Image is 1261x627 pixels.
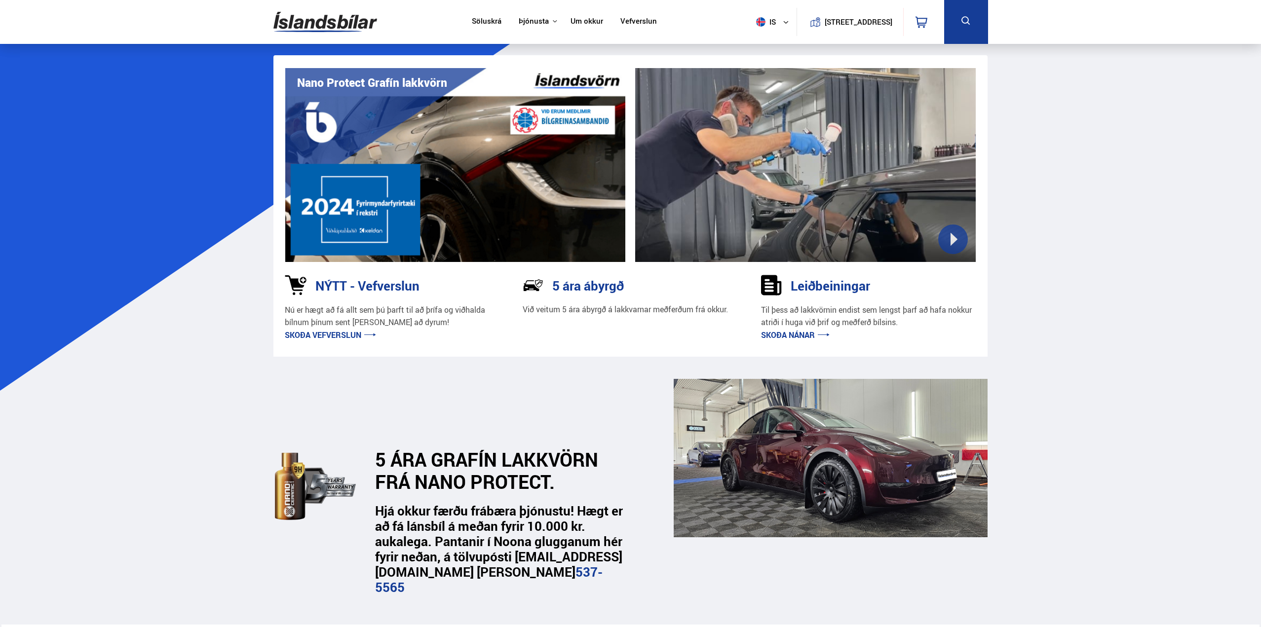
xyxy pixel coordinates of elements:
[761,330,830,340] a: Skoða nánar
[552,278,624,293] h3: 5 ára ábyrgð
[752,7,797,37] button: is
[523,275,543,295] img: NP-R9RrMhXQFCiaa.svg
[375,448,620,493] h2: 5 ÁRA GRAFÍN LAKKVÖRN FRÁ NANO PROTECT.
[315,278,420,293] h3: NÝTT - Vefverslun
[275,442,360,530] img: dEaiphv7RL974N41.svg
[674,379,988,537] img: _cQ-aqdHU9moQQvH.png
[829,18,889,26] button: [STREET_ADDRESS]
[285,68,626,262] img: vI42ee_Copy_of_H.png
[752,17,777,27] span: is
[523,304,728,315] p: Við veitum 5 ára ábyrgð á lakkvarnar meðferðum frá okkur.
[297,76,447,89] h1: Nano Protect Grafín lakkvörn
[519,17,549,26] button: Þjónusta
[761,304,977,329] p: Til þess að lakkvörnin endist sem lengst þarf að hafa nokkur atriði í huga við þrif og meðferð bí...
[472,17,501,27] a: Söluskrá
[571,17,603,27] a: Um okkur
[285,304,500,329] p: Nú er hægt að fá allt sem þú þarft til að þrífa og viðhalda bílnum þínum sent [PERSON_NAME] að dy...
[756,17,765,27] img: svg+xml;base64,PHN2ZyB4bWxucz0iaHR0cDovL3d3dy53My5vcmcvMjAwMC9zdmciIHdpZHRoPSI1MTIiIGhlaWdodD0iNT...
[375,563,603,596] a: 537-5565
[285,330,376,340] a: Skoða vefverslun
[761,275,782,295] img: sDldwouBCQTERH5k.svg
[273,6,377,38] img: G0Ugv5HjCgRt.svg
[620,17,657,27] a: Vefverslun
[375,502,623,596] strong: Hjá okkur færðu frábæra þjónustu! Hægt er að fá lánsbíl á meðan fyrir 10.000 kr. aukalega. Pantan...
[285,275,306,295] img: 1kVRZhkadjUD8HsE.svg
[802,8,898,36] a: [STREET_ADDRESS]
[791,278,870,293] h3: Leiðbeiningar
